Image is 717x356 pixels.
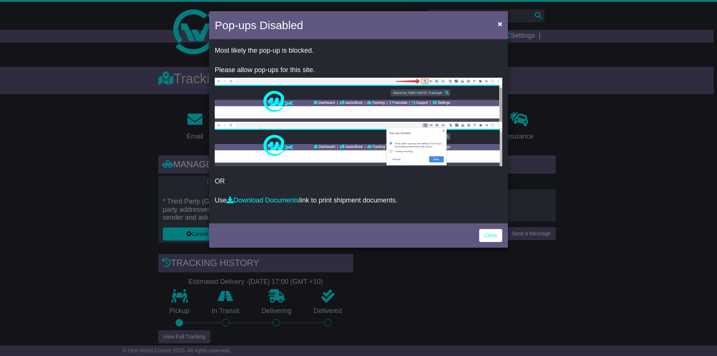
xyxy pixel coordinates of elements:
[209,41,508,222] div: OR
[215,47,502,55] p: Most likely the pop-up is blocked.
[498,19,502,28] span: ×
[494,16,506,31] button: Close
[215,17,303,34] h4: Pop-ups Disabled
[215,78,502,122] img: allow-popup-1.png
[215,122,502,166] img: allow-popup-2.png
[479,229,502,242] a: Close
[227,196,299,204] a: Download Documents
[215,66,502,74] p: Please allow pop-ups for this site.
[215,196,502,205] p: Use link to print shipment documents.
